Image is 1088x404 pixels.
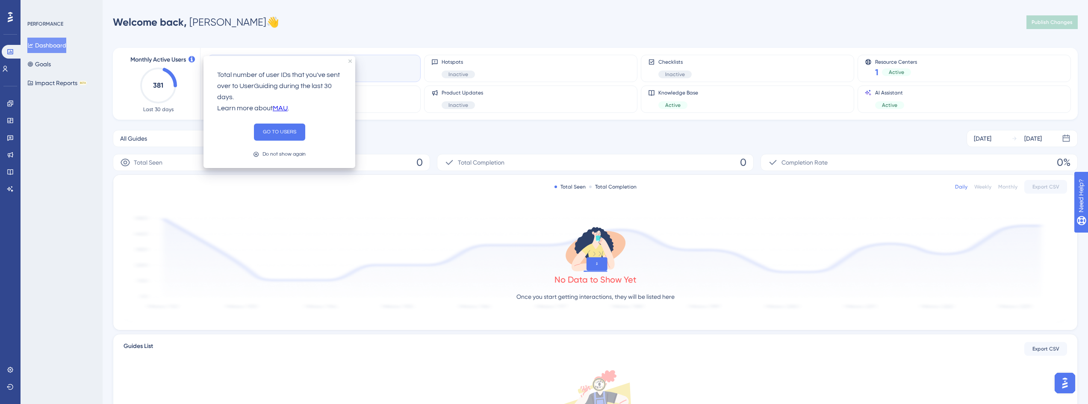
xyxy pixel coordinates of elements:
[554,183,586,190] div: Total Seen
[254,124,305,141] button: GO TO USERS
[781,157,828,168] span: Completion Rate
[658,89,698,96] span: Knowledge Base
[442,89,483,96] span: Product Updates
[1024,133,1042,144] div: [DATE]
[875,59,917,65] span: Resource Centers
[273,103,288,114] a: MAU
[955,183,967,190] div: Daily
[589,183,637,190] div: Total Completion
[658,59,692,65] span: Checklists
[875,66,879,78] span: 1
[458,157,504,168] span: Total Completion
[134,157,162,168] span: Total Seen
[143,106,174,113] span: Last 30 days
[1057,156,1070,169] span: 0%
[27,38,66,53] button: Dashboard
[348,59,352,63] div: close tooltip
[27,56,51,72] button: Goals
[113,130,265,147] button: All Guides
[974,183,991,190] div: Weekly
[448,71,468,78] span: Inactive
[442,59,475,65] span: Hotspots
[665,102,681,109] span: Active
[889,69,904,76] span: Active
[1052,370,1078,396] iframe: UserGuiding AI Assistant Launcher
[516,292,675,302] p: Once you start getting interactions, they will be listed here
[124,341,153,357] span: Guides List
[1024,342,1067,356] button: Export CSV
[27,21,63,27] div: PERFORMANCE
[554,274,637,286] div: No Data to Show Yet
[120,133,147,144] span: All Guides
[1032,19,1073,26] span: Publish Changes
[113,15,279,29] div: [PERSON_NAME] 👋
[20,2,53,12] span: Need Help?
[448,102,468,109] span: Inactive
[113,16,187,28] span: Welcome back,
[998,183,1017,190] div: Monthly
[974,133,991,144] div: [DATE]
[1026,15,1078,29] button: Publish Changes
[130,55,186,65] span: Monthly Active Users
[217,103,342,114] p: Learn more about .
[217,70,342,103] p: Total number of user IDs that you've sent over to UserGuiding during the last 30 days.
[740,156,746,169] span: 0
[1024,180,1067,194] button: Export CSV
[1032,345,1059,352] span: Export CSV
[262,150,306,158] div: Do not show again
[882,102,897,109] span: Active
[1032,183,1059,190] span: Export CSV
[875,89,904,96] span: AI Assistant
[27,75,87,91] button: Impact ReportsBETA
[416,156,423,169] span: 0
[79,81,87,85] div: BETA
[153,81,163,89] text: 381
[665,71,685,78] span: Inactive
